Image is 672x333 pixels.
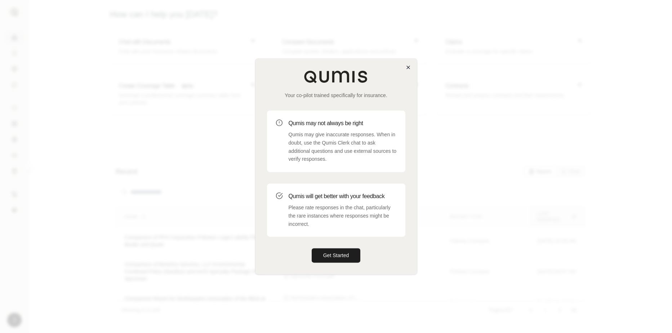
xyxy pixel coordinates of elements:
[289,131,397,163] p: Qumis may give inaccurate responses. When in doubt, use the Qumis Clerk chat to ask additional qu...
[304,70,369,83] img: Qumis Logo
[267,92,405,99] p: Your co-pilot trained specifically for insurance.
[312,248,361,263] button: Get Started
[289,119,397,128] h3: Qumis may not always be right
[289,204,397,228] p: Please rate responses in the chat, particularly the rare instances where responses might be incor...
[289,192,397,201] h3: Qumis will get better with your feedback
